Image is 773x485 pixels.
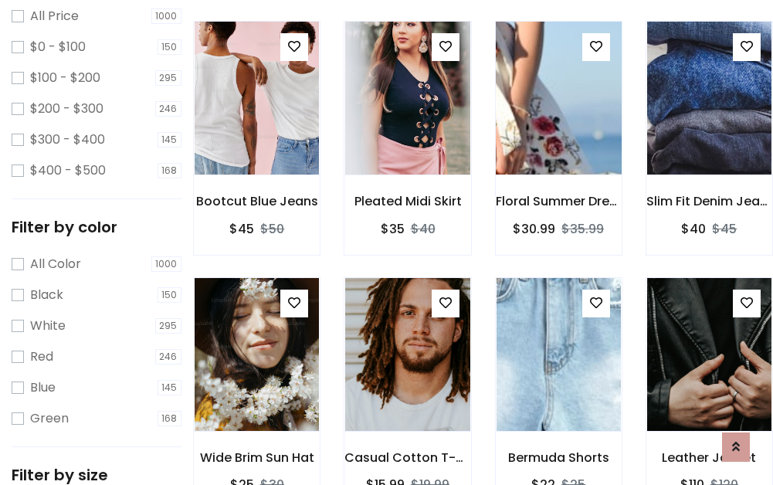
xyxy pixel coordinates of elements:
[30,69,100,87] label: $100 - $200
[30,131,105,149] label: $300 - $400
[646,194,772,209] h6: Slim Fit Denim Jeans
[158,411,182,426] span: 168
[646,450,772,465] h6: Leather Jacket
[155,101,182,117] span: 246
[681,222,706,236] h6: $40
[496,450,622,465] h6: Bermuda Shorts
[513,222,555,236] h6: $30.99
[381,222,405,236] h6: $35
[561,220,604,238] del: $35.99
[194,194,320,209] h6: Bootcut Blue Jeans
[158,39,182,55] span: 150
[344,450,470,465] h6: Casual Cotton T-Shirt
[158,287,182,303] span: 150
[411,220,436,238] del: $40
[194,450,320,465] h6: Wide Brim Sun Hat
[155,349,182,365] span: 246
[30,100,103,118] label: $200 - $300
[158,380,182,395] span: 145
[151,8,182,24] span: 1000
[155,70,182,86] span: 295
[260,220,284,238] del: $50
[30,255,81,273] label: All Color
[229,222,254,236] h6: $45
[158,132,182,148] span: 145
[30,7,79,25] label: All Price
[344,194,470,209] h6: Pleated Midi Skirt
[12,218,181,236] h5: Filter by color
[30,409,69,428] label: Green
[712,220,737,238] del: $45
[496,194,622,209] h6: Floral Summer Dress
[158,163,182,178] span: 168
[30,348,53,366] label: Red
[30,317,66,335] label: White
[155,318,182,334] span: 295
[30,161,106,180] label: $400 - $500
[12,466,181,484] h5: Filter by size
[30,38,86,56] label: $0 - $100
[30,286,63,304] label: Black
[30,378,56,397] label: Blue
[151,256,182,272] span: 1000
